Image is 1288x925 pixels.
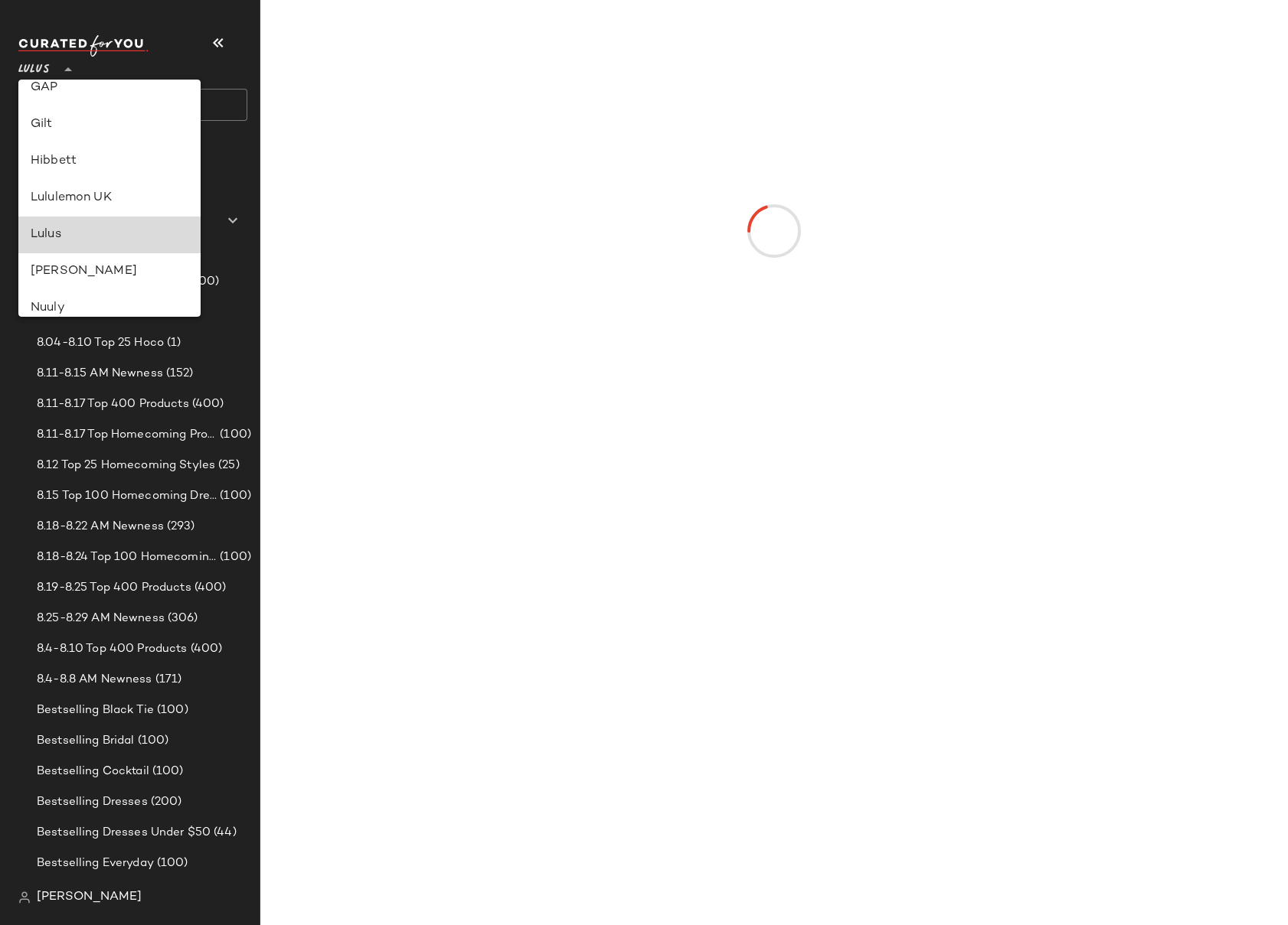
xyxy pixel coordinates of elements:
span: (100) [154,855,188,872]
span: 8.4-8.8 AM Newness [37,671,152,689]
span: Bestselling Dresses [37,793,148,811]
div: GAP [31,79,188,97]
div: Gilt [31,116,188,134]
span: Bestselling Bridal [37,732,135,750]
span: 8.04-8.10 Top 25 Hoco [37,334,164,352]
span: 8.15 Top 100 Homecoming Dresses [37,487,217,505]
span: (200) [148,793,182,811]
span: 8.18-8.24 Top 100 Homecoming Dresses [37,549,217,566]
span: (171) [152,671,182,689]
span: 8.25-8.29 AM Newness [37,610,165,627]
span: [PERSON_NAME] [37,888,142,907]
span: 8.11-8.15 AM Newness [37,365,163,383]
span: 8.4-8.10 Top 400 Products [37,640,188,658]
span: 8.19-8.25 Top 400 Products [37,579,191,597]
span: (100) [217,549,251,566]
img: cfy_white_logo.C9jOOHJF.svg [18,35,149,57]
span: 8.12 Top 25 Homecoming Styles [37,457,215,474]
span: (100) [135,732,169,750]
span: Bestselling Black Tie [37,702,154,719]
span: (44) [211,824,237,842]
span: Bestselling Cocktail [37,763,149,780]
span: (400) [188,640,223,658]
span: (400) [191,579,227,597]
span: (400) [189,396,224,413]
span: (100) [217,426,251,444]
span: 8.11-8.17 Top 400 Products [37,396,189,413]
span: (400) [185,273,220,291]
span: (1) [164,334,181,352]
div: Lulus [31,226,188,244]
span: 8.11-8.17 Top Homecoming Product [37,426,217,444]
span: (100) [217,487,251,505]
span: 8.18-8.22 AM Newness [37,518,164,536]
div: [PERSON_NAME] [31,262,188,281]
div: Lululemon UK [31,189,188,207]
span: (25) [215,457,240,474]
span: (100) [149,763,184,780]
div: Hibbett [31,152,188,171]
div: undefined-list [18,80,201,317]
div: Nuuly [31,299,188,318]
span: (152) [163,365,194,383]
span: Bestselling Everyday [37,855,154,872]
span: (293) [164,518,195,536]
span: Lulus [18,52,50,80]
span: (306) [165,610,198,627]
span: (100) [154,702,188,719]
img: svg%3e [18,891,31,904]
span: Bestselling Dresses Under $50 [37,824,211,842]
